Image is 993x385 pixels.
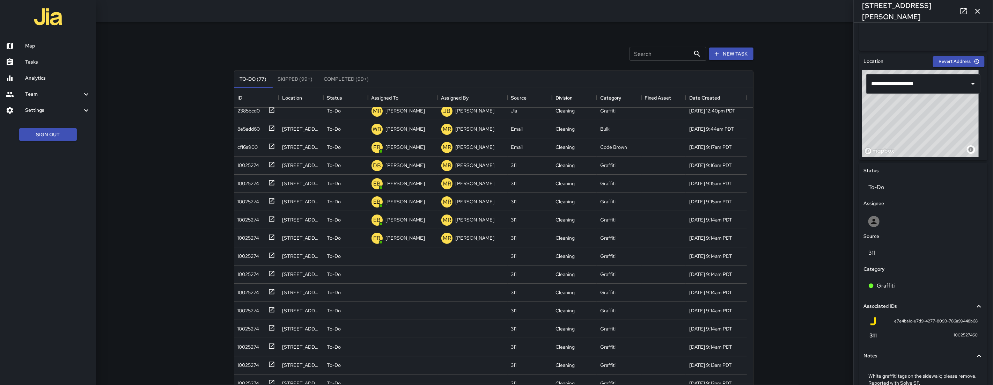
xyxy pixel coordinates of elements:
[25,58,90,66] h6: Tasks
[34,3,62,31] img: jia-logo
[25,74,90,82] h6: Analytics
[19,128,77,141] button: Sign Out
[25,90,82,98] h6: Team
[25,107,82,114] h6: Settings
[25,42,90,50] h6: Map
